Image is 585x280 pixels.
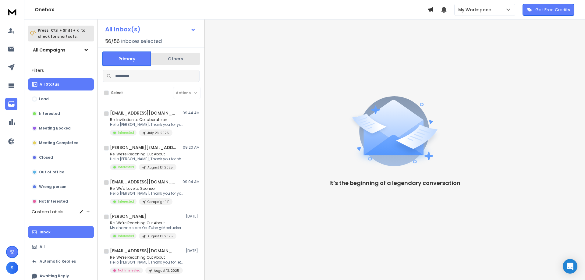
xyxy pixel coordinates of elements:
[183,111,200,115] p: 09:44 AM
[535,7,570,13] p: Get Free Credits
[28,78,94,90] button: All Status
[28,66,94,75] h3: Filters
[6,6,18,17] img: logo
[28,93,94,105] button: Lead
[110,179,177,185] h1: [EMAIL_ADDRESS][DOMAIN_NAME]
[6,262,18,274] button: S
[39,140,79,145] p: Meeting Completed
[110,221,181,225] p: Re: We’re Reaching Out About
[40,274,69,278] p: Awaiting Reply
[28,137,94,149] button: Meeting Completed
[118,165,134,169] p: Interested
[147,234,173,239] p: August 13, 2025
[102,51,151,66] button: Primary
[110,144,177,151] h1: [PERSON_NAME][EMAIL_ADDRESS][DOMAIN_NAME] +1
[154,268,179,273] p: August 13, 2025
[523,4,574,16] button: Get Free Credits
[28,151,94,164] button: Closed
[186,248,200,253] p: [DATE]
[39,111,60,116] p: Interested
[183,145,200,150] p: 09:20 AM
[33,47,66,53] h1: All Campaigns
[118,199,134,204] p: Interested
[110,248,177,254] h1: [EMAIL_ADDRESS][DOMAIN_NAME]
[110,117,183,122] p: Re: Invitation to Collaborate on
[28,226,94,238] button: Inbox
[39,126,71,131] p: Meeting Booked
[40,259,76,264] p: Automatic Replies
[151,52,200,66] button: Others
[105,38,120,45] span: 56 / 56
[100,23,201,35] button: All Inbox(s)
[147,131,169,135] p: July 23, 2025
[39,184,66,189] p: Wrong person
[38,27,85,40] p: Press to check for shortcuts.
[110,152,183,157] p: Re: We’re Reaching Out About
[147,165,173,170] p: August 13, 2025
[329,179,460,187] p: It’s the beginning of a legendary conversation
[40,230,50,235] p: Inbox
[28,255,94,268] button: Automatic Replies
[40,244,45,249] p: All
[110,186,183,191] p: Re: We'd Love to Sponsor
[28,108,94,120] button: Interested
[28,181,94,193] button: Wrong person
[105,26,140,32] h1: All Inbox(s)
[35,6,427,13] h1: Onebox
[110,225,181,230] p: My channels are YouTube @MoeLueker
[39,170,64,175] p: Out of office
[147,200,169,204] p: Campaign 1 F
[118,234,134,238] p: Interested
[28,44,94,56] button: All Campaigns
[110,191,183,196] p: Hello [PERSON_NAME], Thank you for your
[183,179,200,184] p: 09:04 AM
[50,27,80,34] span: Ctrl + Shift + k
[39,97,49,101] p: Lead
[28,195,94,207] button: Not Interested
[39,155,53,160] p: Closed
[110,260,183,265] p: Hello [PERSON_NAME], Thank you for letting
[186,214,200,219] p: [DATE]
[110,255,183,260] p: Re: We’re Reaching Out About
[458,7,494,13] p: My Workspace
[118,268,140,273] p: Not Interested
[110,110,177,116] h1: [EMAIL_ADDRESS][DOMAIN_NAME]
[28,166,94,178] button: Out of office
[121,38,162,45] h3: Inboxes selected
[28,122,94,134] button: Meeting Booked
[40,82,59,87] p: All Status
[111,90,123,95] label: Select
[118,130,134,135] p: Interested
[110,213,146,219] h1: [PERSON_NAME]
[32,209,63,215] h3: Custom Labels
[110,122,183,127] p: Hello [PERSON_NAME], Thank you for your interest
[110,157,183,161] p: Hello [PERSON_NAME], Thank you for sharing
[39,199,68,204] p: Not Interested
[563,259,577,274] div: Open Intercom Messenger
[28,241,94,253] button: All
